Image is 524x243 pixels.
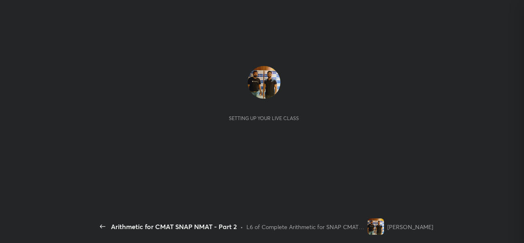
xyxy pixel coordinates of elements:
div: • [240,223,243,231]
div: Arithmetic for CMAT SNAP NMAT - Part 2 [111,222,237,232]
div: Setting up your live class [229,115,299,121]
div: [PERSON_NAME] [387,223,433,231]
img: 8ea95a487823475697deb8a2b0a2b413.jpg [248,66,280,99]
div: L6 of Complete Arithmetic for SNAP CMAT NMAT [246,223,364,231]
img: 8ea95a487823475697deb8a2b0a2b413.jpg [368,218,384,235]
